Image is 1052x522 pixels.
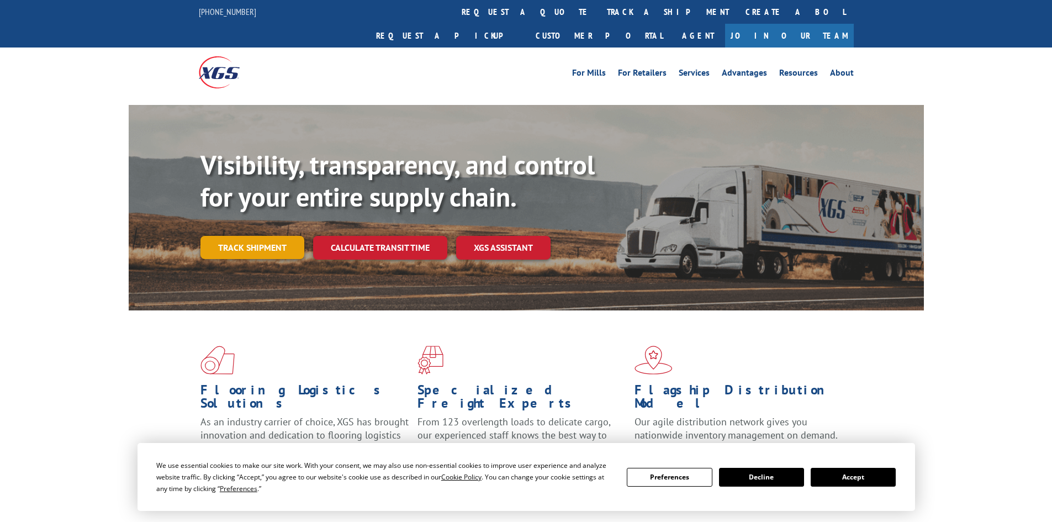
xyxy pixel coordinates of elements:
h1: Flooring Logistics Solutions [200,383,409,415]
a: About [830,68,854,81]
p: From 123 overlength loads to delicate cargo, our experienced staff knows the best way to move you... [417,415,626,465]
button: Accept [811,468,896,487]
a: XGS ASSISTANT [456,236,551,260]
a: For Retailers [618,68,667,81]
a: Customer Portal [527,24,671,48]
div: We use essential cookies to make our site work. With your consent, we may also use non-essential ... [156,460,614,494]
img: xgs-icon-flagship-distribution-model-red [635,346,673,375]
img: xgs-icon-total-supply-chain-intelligence-red [200,346,235,375]
a: [PHONE_NUMBER] [199,6,256,17]
span: Our agile distribution network gives you nationwide inventory management on demand. [635,415,838,441]
a: Calculate transit time [313,236,447,260]
span: As an industry carrier of choice, XGS has brought innovation and dedication to flooring logistics... [200,415,409,455]
b: Visibility, transparency, and control for your entire supply chain. [200,147,595,214]
a: For Mills [572,68,606,81]
h1: Flagship Distribution Model [635,383,843,415]
img: xgs-icon-focused-on-flooring-red [417,346,443,375]
a: Request a pickup [368,24,527,48]
h1: Specialized Freight Experts [417,383,626,415]
button: Preferences [627,468,712,487]
a: Services [679,68,710,81]
a: Advantages [722,68,767,81]
a: Track shipment [200,236,304,259]
span: Preferences [220,484,257,493]
span: Cookie Policy [441,472,482,482]
a: Resources [779,68,818,81]
a: Agent [671,24,725,48]
a: Join Our Team [725,24,854,48]
button: Decline [719,468,804,487]
div: Cookie Consent Prompt [138,443,915,511]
